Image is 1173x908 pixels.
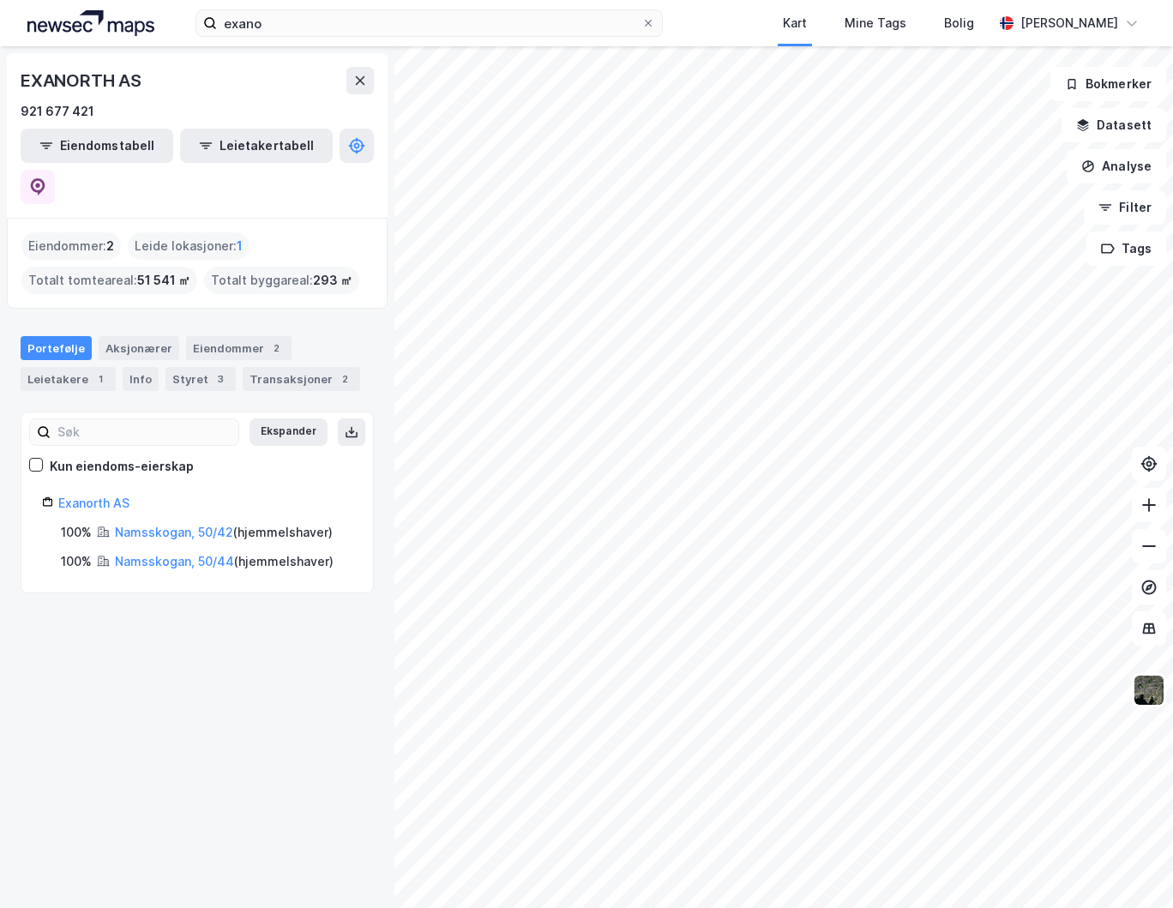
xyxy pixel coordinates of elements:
iframe: Chat Widget [1087,826,1173,908]
div: ( hjemmelshaver ) [115,551,334,572]
div: Aksjonærer [99,336,179,360]
div: EXANORTH AS [21,67,145,94]
div: Bolig [944,13,974,33]
button: Tags [1086,232,1166,266]
div: Mine Tags [845,13,906,33]
span: 2 [106,236,114,256]
span: 1 [237,236,243,256]
div: Leietakere [21,367,116,391]
div: 2 [336,370,353,388]
img: logo.a4113a55bc3d86da70a041830d287a7e.svg [27,10,154,36]
div: 1 [92,370,109,388]
img: 9k= [1133,674,1165,707]
div: 100% [61,522,92,543]
span: 51 541 ㎡ [137,270,190,291]
button: Analyse [1067,149,1166,183]
button: Bokmerker [1050,67,1166,101]
button: Eiendomstabell [21,129,173,163]
div: Kontrollprogram for chat [1087,826,1173,908]
button: Ekspander [250,418,328,446]
a: Namsskogan, 50/42 [115,525,233,539]
div: Totalt tomteareal : [21,267,197,294]
div: ( hjemmelshaver ) [115,522,333,543]
a: Namsskogan, 50/44 [115,554,234,568]
div: Portefølje [21,336,92,360]
div: Styret [165,367,236,391]
div: Kart [783,13,807,33]
button: Filter [1084,190,1166,225]
div: Eiendommer : [21,232,121,260]
div: Info [123,367,159,391]
input: Søk på adresse, matrikkel, gårdeiere, leietakere eller personer [217,10,641,36]
span: 293 ㎡ [313,270,352,291]
button: Leietakertabell [180,129,333,163]
div: Leide lokasjoner : [128,232,250,260]
div: Eiendommer [186,336,292,360]
button: Datasett [1062,108,1166,142]
a: Exanorth AS [58,496,129,510]
div: 921 677 421 [21,101,94,122]
div: Transaksjoner [243,367,360,391]
div: 2 [268,340,285,357]
div: Totalt byggareal : [204,267,359,294]
div: 100% [61,551,92,572]
div: Kun eiendoms-eierskap [50,456,194,477]
div: 3 [212,370,229,388]
div: [PERSON_NAME] [1020,13,1118,33]
input: Søk [51,419,238,445]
